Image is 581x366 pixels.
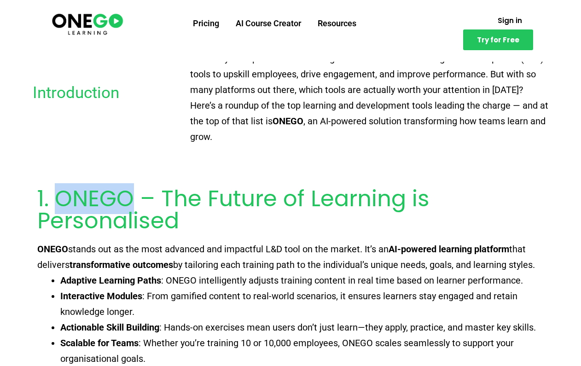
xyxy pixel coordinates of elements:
[33,85,181,101] h2: Introduction
[227,12,309,35] a: AI Course Creator
[477,36,519,43] span: Try for Free
[389,244,509,255] strong: AI-powered learning platform
[273,116,303,127] strong: ONEGO
[498,17,522,24] span: Sign in
[60,275,161,286] strong: Adaptive Learning Paths
[309,12,365,35] a: Resources
[487,12,533,29] a: Sign in
[60,322,159,333] strong: Actionable Skill Building
[60,273,544,288] p: : ONEGO intelligently adjusts training content in real time based on learner performance.
[60,337,139,349] strong: Scalable for Teams
[60,288,544,320] p: : From gamified content to real-world scenarios, it ensures learners stay engaged and retain know...
[60,320,544,335] p: : Hands-on exercises mean users don’t just learn—they apply, practice, and master key skills.
[37,244,68,255] strong: ONEGO
[190,35,548,98] p: In a fast-evolving digital world, continuous learning is no longer a luxury — it’s a necessity. C...
[37,241,544,273] p: stands out as the most advanced and impactful L&D tool on the market. It’s an that delivers by ta...
[185,12,227,35] a: Pricing
[60,290,142,302] strong: Interactive Modules
[70,259,173,270] strong: transformative outcomes
[463,29,533,50] a: Try for Free
[37,188,544,232] h2: 1. ONEGO – The Future of Learning is Personalised
[190,98,548,145] p: Here’s a roundup of the top learning and development tools leading the charge — and at the top of...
